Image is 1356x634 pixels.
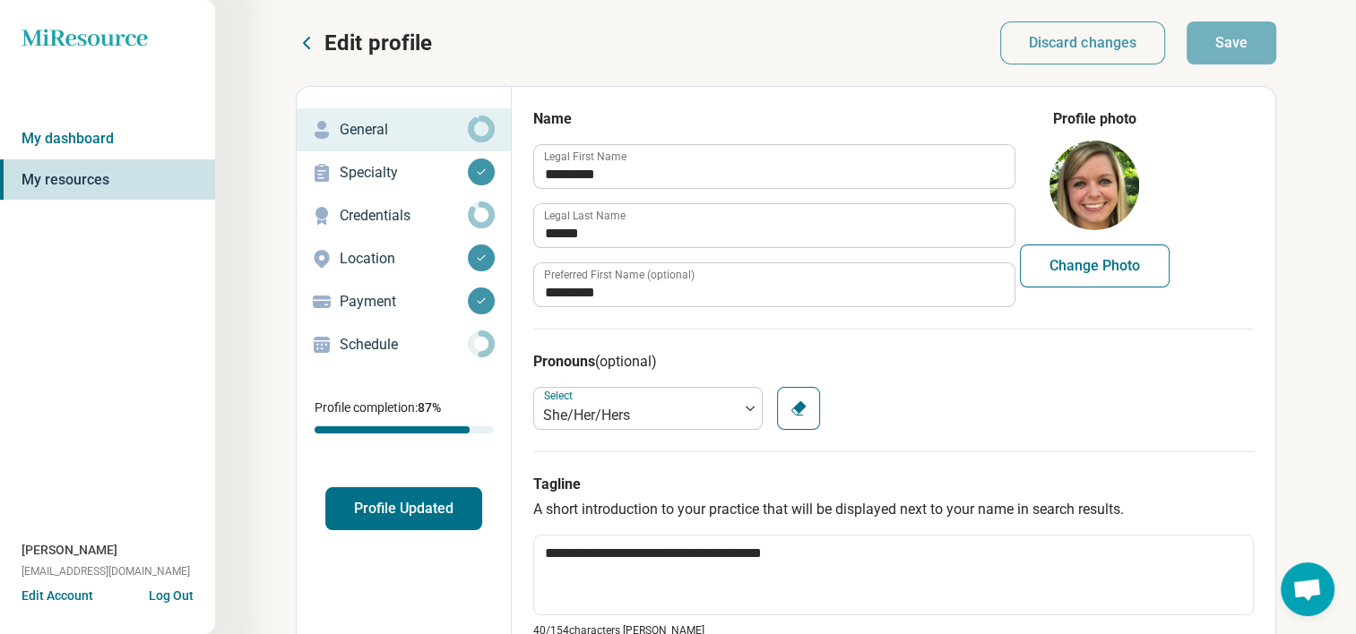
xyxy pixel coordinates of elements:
a: General [297,108,511,151]
div: Profile completion: [297,388,511,444]
a: Payment [297,280,511,323]
p: Payment [340,291,468,313]
a: Location [297,237,511,280]
button: Discard changes [1000,21,1166,64]
legend: Profile photo [1053,108,1136,130]
p: General [340,119,468,141]
span: [EMAIL_ADDRESS][DOMAIN_NAME] [22,563,190,579]
label: Legal First Name [544,151,626,162]
h3: Name [533,108,1014,130]
p: Specialty [340,162,468,184]
div: Profile completion [315,426,493,433]
label: Legal Last Name [544,210,626,221]
span: [PERSON_NAME] [22,541,117,560]
button: Save [1187,21,1276,64]
label: Preferred First Name (optional) [544,270,695,280]
button: Edit Account [22,587,93,605]
span: (optional) [595,353,657,370]
img: avatar image [1049,141,1139,230]
a: Schedule [297,323,511,366]
a: Open chat [1281,562,1334,616]
p: Location [340,248,468,270]
button: Profile Updated [325,487,482,530]
span: 87 % [418,400,441,415]
button: Change Photo [1020,244,1170,287]
p: A short introduction to your practice that will be displayed next to your name in search results. [533,499,1254,520]
p: Credentials [340,205,468,227]
button: Log Out [149,587,194,601]
h3: Tagline [533,474,1254,495]
div: She/Her/Hers [543,405,730,426]
label: Select [544,390,576,402]
h3: Pronouns [533,351,1254,373]
p: Edit profile [324,29,432,57]
a: Specialty [297,151,511,194]
a: Credentials [297,194,511,237]
button: Edit profile [296,29,432,57]
p: Schedule [340,334,468,356]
